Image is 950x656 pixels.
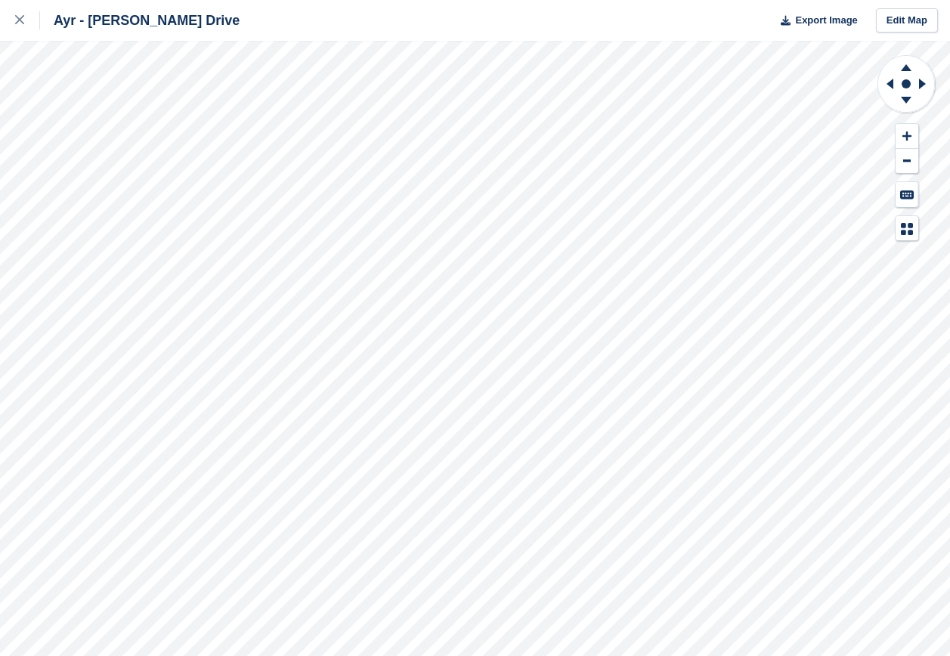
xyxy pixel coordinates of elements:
button: Map Legend [896,216,918,241]
button: Keyboard Shortcuts [896,182,918,207]
button: Export Image [772,8,858,33]
button: Zoom In [896,124,918,149]
div: Ayr - [PERSON_NAME] Drive [40,11,240,29]
a: Edit Map [876,8,938,33]
span: Export Image [795,13,857,28]
button: Zoom Out [896,149,918,174]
